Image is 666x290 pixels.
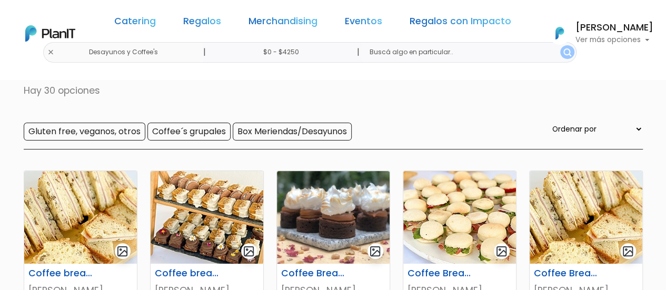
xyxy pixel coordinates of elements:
h6: [PERSON_NAME] [575,23,653,33]
h6: Coffee break 6 [22,268,100,279]
img: close-6986928ebcb1d6c9903e3b54e860dbc4d054630f23adef3a32610726dff6a82b.svg [47,49,54,56]
img: thumb_PHOTO-2021-09-21-17-07-51portada.jpg [403,171,516,264]
a: Eventos [345,17,382,29]
img: search_button-432b6d5273f82d61273b3651a40e1bd1b912527efae98b1b7a1b2c0702e16a8d.svg [563,48,571,56]
img: gallery-light [369,245,381,257]
img: gallery-light [243,245,255,257]
img: PlanIt Logo [548,22,571,45]
p: Ver más opciones [575,36,653,44]
input: Coffee´s grupales [147,123,231,141]
a: Regalos con Impacto [410,17,511,29]
img: gallery-light [116,245,128,257]
h6: Coffee Break 4 [275,268,353,279]
img: thumb_PHOTO-2021-09-21-17-08-07portada.jpg [151,171,263,264]
h6: Coffee Break 2 [528,268,605,279]
a: Catering [114,17,156,29]
h6: Coffee Break 3 [401,268,479,279]
input: Gluten free, veganos, otros [24,123,145,141]
p: | [203,46,205,58]
img: thumb_PHOTO-2021-09-21-17-07-49portada.jpg [24,171,137,264]
img: gallery-light [622,245,634,257]
a: Merchandising [248,17,317,29]
img: thumb_PHOTO-2021-09-21-17-07-49portada.jpg [530,171,642,264]
img: thumb_68955751_411426702909541_5879258490458170290_n.jpg [277,171,390,264]
p: Hay 30 opciones [24,84,643,97]
div: ¿Necesitás ayuda? [54,10,152,31]
img: PlanIt Logo [25,25,75,42]
input: Box Meriendas/Desayunos [233,123,352,141]
a: Regalos [183,17,221,29]
p: | [356,46,359,58]
img: gallery-light [495,245,508,257]
input: Buscá algo en particular.. [361,42,576,63]
button: PlanIt Logo [PERSON_NAME] Ver más opciones [542,19,653,47]
h6: Coffee break 5 [148,268,226,279]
